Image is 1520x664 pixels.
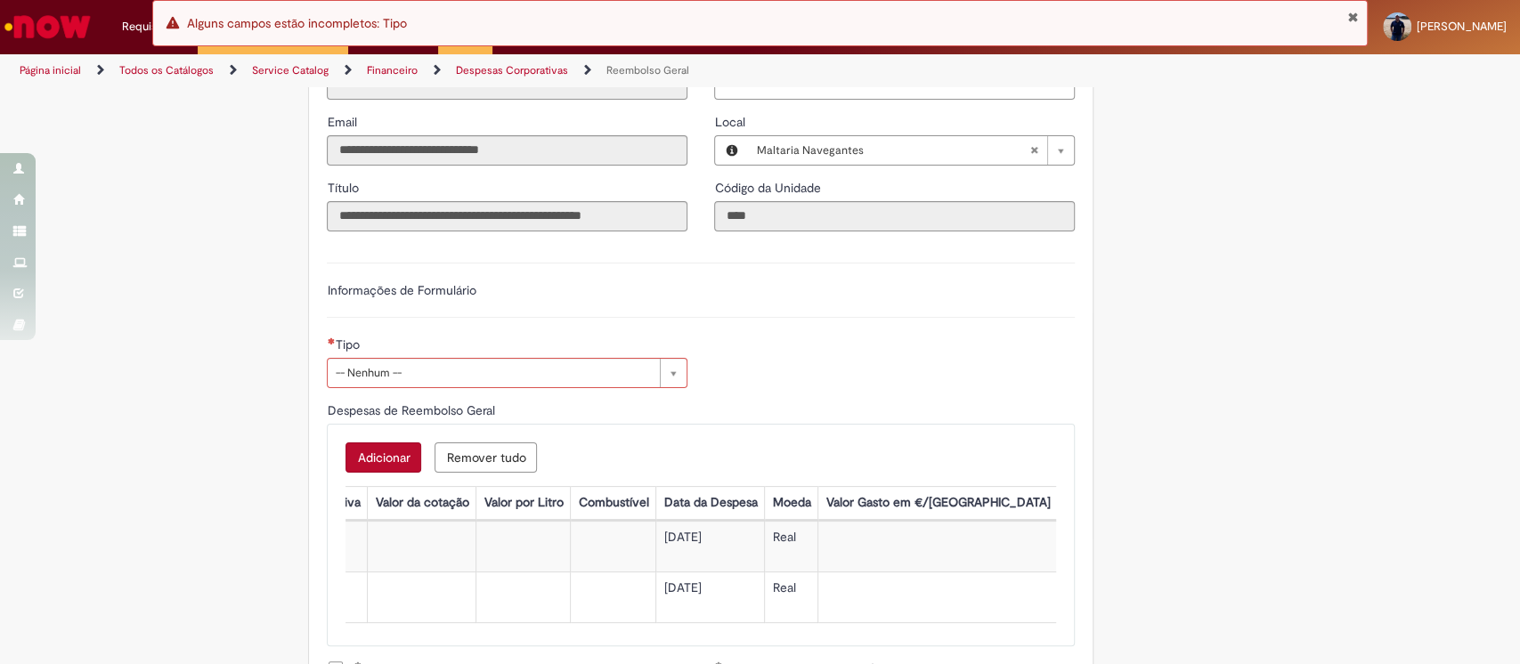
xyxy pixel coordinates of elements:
[435,442,537,473] button: Remove all rows for Despesas de Reembolso Geral
[327,282,476,298] label: Informações de Formulário
[818,486,1058,519] th: Valor Gasto em €/[GEOGRAPHIC_DATA]
[327,179,362,197] label: Somente leitura - Título
[476,486,571,519] th: Valor por Litro
[252,63,329,77] a: Service Catalog
[2,9,93,45] img: ServiceNow
[714,201,1075,231] input: Código da Unidade
[656,486,765,519] th: Data da Despesa
[119,63,214,77] a: Todos os Catálogos
[714,180,824,196] span: Somente leitura - Código da Unidade
[715,136,747,165] button: Local, Visualizar este registro Maltaria Navegantes
[656,521,765,571] td: [DATE]
[327,180,362,196] span: Somente leitura - Título
[187,15,407,31] span: Alguns campos estão incompletos: Tipo
[656,571,765,622] td: [DATE]
[327,402,498,418] span: Despesas de Reembolso Geral
[1417,19,1507,34] span: [PERSON_NAME]
[122,18,184,36] span: Requisições
[367,63,418,77] a: Financeiro
[456,63,568,77] a: Despesas Corporativas
[747,136,1074,165] a: Maltaria NavegantesLimpar campo Local
[335,359,651,387] span: -- Nenhum --
[327,135,687,166] input: Email
[765,486,818,519] th: Moeda
[327,113,360,131] label: Somente leitura - Email
[1020,136,1047,165] abbr: Limpar campo Local
[20,63,81,77] a: Página inicial
[756,136,1029,165] span: Maltaria Navegantes
[327,201,687,231] input: Título
[368,486,476,519] th: Valor da cotação
[13,54,1000,87] ul: Trilhas de página
[1346,10,1358,24] button: Fechar Notificação
[327,337,335,344] span: Necessários
[765,521,818,571] td: Real
[345,442,421,473] button: Add a row for Despesas de Reembolso Geral
[327,114,360,130] span: Somente leitura - Email
[571,486,656,519] th: Combustível
[765,571,818,622] td: Real
[714,179,824,197] label: Somente leitura - Código da Unidade
[335,336,362,352] span: Tipo
[714,114,748,130] span: Local
[606,63,689,77] a: Reembolso Geral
